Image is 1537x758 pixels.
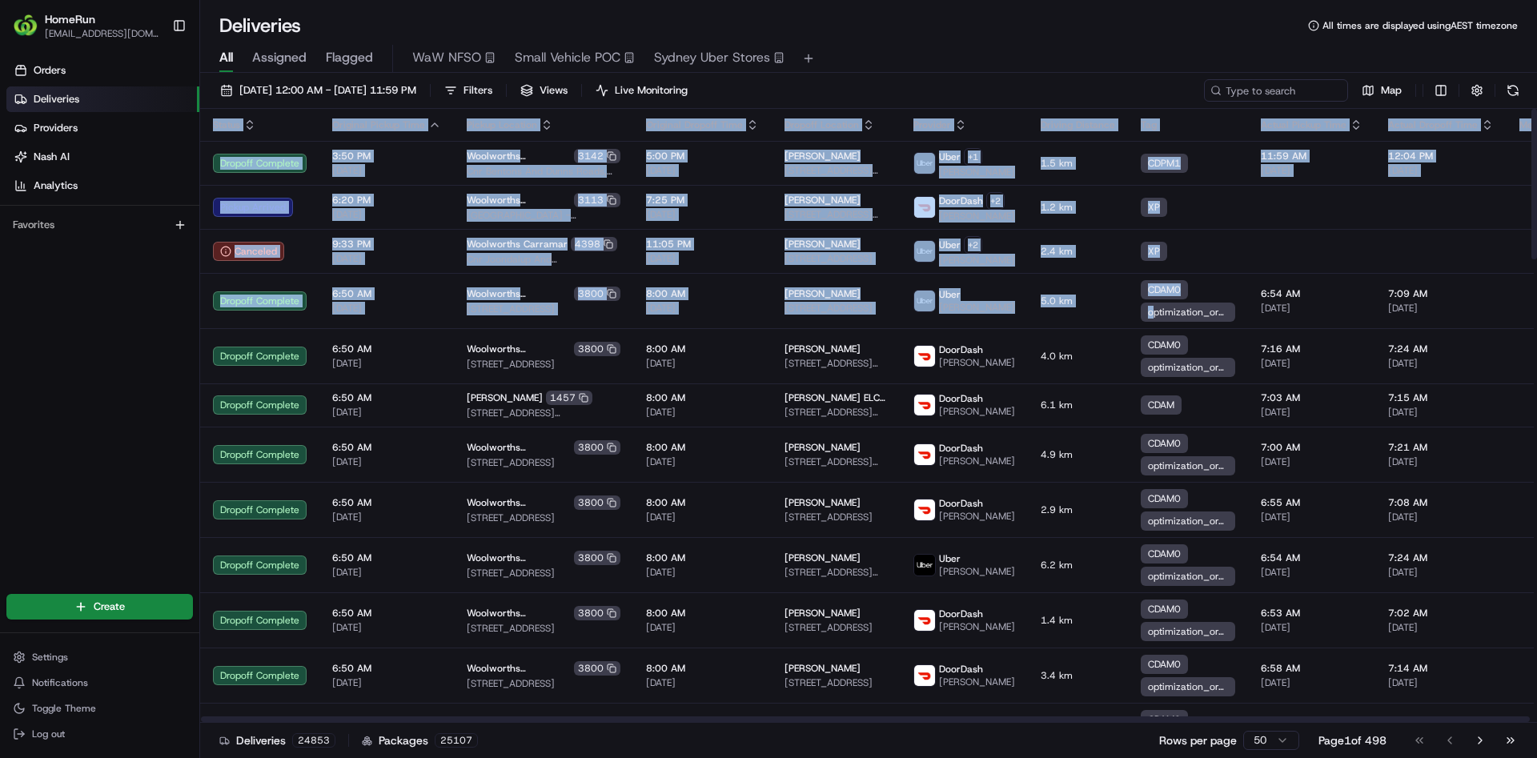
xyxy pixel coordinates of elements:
span: [DATE] [1388,566,1494,579]
span: [DATE] [1388,164,1494,177]
span: 7:25 PM [646,194,759,207]
span: 2.4 km [1041,245,1115,258]
span: 6:54 AM [1261,551,1362,564]
a: Orders [6,58,199,83]
button: HomeRun [45,11,95,27]
span: Uber [939,150,961,163]
span: [DATE] [1388,511,1494,523]
div: Favorites [6,212,193,238]
span: [DATE] [1261,566,1362,579]
span: Tag [1141,118,1157,131]
img: doordash_logo_v2.png [914,610,935,631]
span: 5.0 km [1041,295,1115,307]
span: CDAM0 [1148,713,1181,726]
span: [PERSON_NAME] [939,166,1015,178]
span: DoorDash [939,195,983,207]
span: [STREET_ADDRESS] [785,302,888,315]
span: Deliveries [34,92,79,106]
span: [DATE] [1261,406,1362,419]
span: [DATE] [1261,302,1362,315]
span: DoorDash [939,663,983,676]
span: 8:00 AM [646,287,759,300]
span: 6:50 AM [332,441,441,454]
span: [STREET_ADDRESS][PERSON_NAME] [785,566,888,579]
button: Filters [437,79,500,102]
span: 11:05 PM [646,238,759,251]
span: [DATE] [646,164,759,177]
span: [PERSON_NAME] [785,194,861,207]
span: [PERSON_NAME] [939,510,1015,523]
span: 7:24 AM [1388,551,1494,564]
span: [DATE] [1388,357,1494,370]
div: 3113 [574,193,620,207]
span: 6:55 AM [1261,496,1362,509]
span: [DATE] [646,208,759,221]
span: Woolworths [GEOGRAPHIC_DATA] (VDOS) [467,287,571,300]
span: [STREET_ADDRESS] [467,567,620,580]
span: [STREET_ADDRESS] [785,511,888,523]
span: 8:00 AM [646,607,759,620]
img: doordash_logo_v2.png [914,444,935,465]
img: uber-new-logo.jpeg [914,241,935,262]
span: [PERSON_NAME] [785,607,861,620]
span: Assigned [252,48,307,67]
button: +2 [986,192,1005,210]
span: Toggle Theme [32,702,96,715]
span: [STREET_ADDRESS][PERSON_NAME] [785,164,888,177]
span: [PERSON_NAME] ELC Pty Ltd [785,391,888,404]
span: Driving Distance [1041,118,1115,131]
div: 4398 [571,237,617,251]
span: [PERSON_NAME] [785,287,861,300]
span: 6:50 AM [332,391,441,404]
span: 7:08 AM [1388,496,1494,509]
button: Log out [6,723,193,745]
span: Small Vehicle POC [515,48,620,67]
span: optimization_order_unassigned [1148,570,1228,583]
a: Analytics [6,173,199,199]
span: All [219,48,233,67]
span: [STREET_ADDRESS][PERSON_NAME] [467,407,620,419]
span: 7:15 AM [1388,391,1494,404]
span: Woolworths [GEOGRAPHIC_DATA] (VDOS) [467,441,571,454]
span: 8:00 AM [646,662,759,675]
button: Canceled [213,242,284,261]
span: Views [540,83,568,98]
img: HomeRun [13,13,38,38]
span: Uber [939,288,961,301]
button: Toggle Theme [6,697,193,720]
img: doordash_logo_v2.png [914,665,935,686]
span: 6:50 AM [332,607,441,620]
span: [PERSON_NAME] [939,620,1015,633]
span: Original Dropoff Time [646,118,743,131]
span: DoorDash [939,497,983,510]
span: XP [1148,245,1160,258]
img: uber-new-logo.jpeg [914,291,935,311]
span: Original Pickup Time [332,118,425,131]
div: 3800 [574,551,620,565]
span: [DATE] [1261,621,1362,634]
button: Settings [6,646,193,668]
span: Orders [34,63,66,78]
span: [DATE] [1261,511,1362,523]
span: 7:21 AM [1388,441,1494,454]
span: DoorDash [939,608,983,620]
button: Refresh [1502,79,1524,102]
span: [PERSON_NAME] [939,254,1015,267]
span: [DATE] [646,566,759,579]
img: doordash_logo_v2.png [914,395,935,415]
div: 3800 [574,661,620,676]
span: Woolworths [GEOGRAPHIC_DATA] (VDOS) [467,551,571,564]
span: [DATE] [332,621,441,634]
span: DoorDash [939,343,983,356]
span: optimization_order_unassigned [1148,515,1228,527]
span: DoorDash [939,392,983,405]
span: 8:00 AM [646,551,759,564]
img: doordash_logo_v2.png [914,346,935,367]
div: Deliveries [219,732,335,748]
span: 6.2 km [1041,559,1115,572]
span: Cnr Joondalup And [STREET_ADDRESS] [467,253,620,266]
span: 1.5 km [1041,157,1115,170]
button: HomeRunHomeRun[EMAIL_ADDRESS][DOMAIN_NAME] [6,6,166,45]
span: CDAM0 [1148,339,1181,351]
